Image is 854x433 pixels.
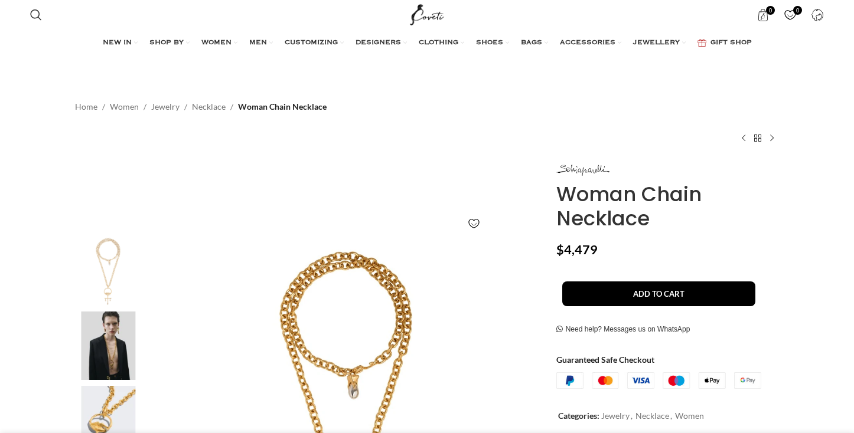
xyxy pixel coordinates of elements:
[249,31,273,55] a: MEN
[356,31,407,55] a: DESIGNERS
[285,31,344,55] a: CUSTOMIZING
[419,31,464,55] a: CLOTHING
[201,31,237,55] a: WOMEN
[249,38,267,48] span: MEN
[192,100,226,113] a: Necklace
[476,31,509,55] a: SHOES
[793,6,802,15] span: 0
[601,411,630,421] a: Jewelry
[765,131,779,145] a: Next product
[75,100,327,113] nav: Breadcrumb
[419,38,458,48] span: CLOTHING
[778,3,803,27] div: My Wishlist
[149,31,190,55] a: SHOP BY
[72,237,144,306] img: Woman Chain Necklace
[72,311,144,380] img: Schiaparelli bags
[110,100,139,113] a: Women
[751,3,775,27] a: 0
[633,38,680,48] span: JEWELLERY
[285,38,338,48] span: CUSTOMIZING
[24,31,830,55] div: Main navigation
[697,31,752,55] a: GIFT SHOP
[560,31,621,55] a: ACCESSORIES
[697,39,706,47] img: GiftBag
[560,38,615,48] span: ACCESSORIES
[556,372,761,389] img: guaranteed-safe-checkout-bordered.j
[149,38,184,48] span: SHOP BY
[635,411,669,421] a: Necklace
[556,182,779,231] h1: Woman Chain Necklace
[710,38,752,48] span: GIFT SHOP
[238,100,327,113] span: Woman Chain Necklace
[675,411,704,421] a: Women
[201,38,232,48] span: WOMEN
[670,409,672,422] span: ,
[556,242,564,257] span: $
[356,38,401,48] span: DESIGNERS
[556,242,598,257] bdi: 4,479
[75,100,97,113] a: Home
[558,411,599,421] span: Categories:
[556,165,609,176] img: Schiaparelli
[556,355,654,365] strong: Guaranteed Safe Checkout
[736,131,751,145] a: Previous product
[103,31,138,55] a: NEW IN
[408,9,447,19] a: Site logo
[633,31,686,55] a: JEWELLERY
[562,281,755,306] button: Add to cart
[476,38,503,48] span: SHOES
[151,100,180,113] a: Jewelry
[521,31,548,55] a: BAGS
[778,3,803,27] a: 0
[766,6,775,15] span: 0
[103,38,132,48] span: NEW IN
[556,325,690,334] a: Need help? Messages us on WhatsApp
[521,38,542,48] span: BAGS
[631,409,633,422] span: ,
[24,3,48,27] a: Search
